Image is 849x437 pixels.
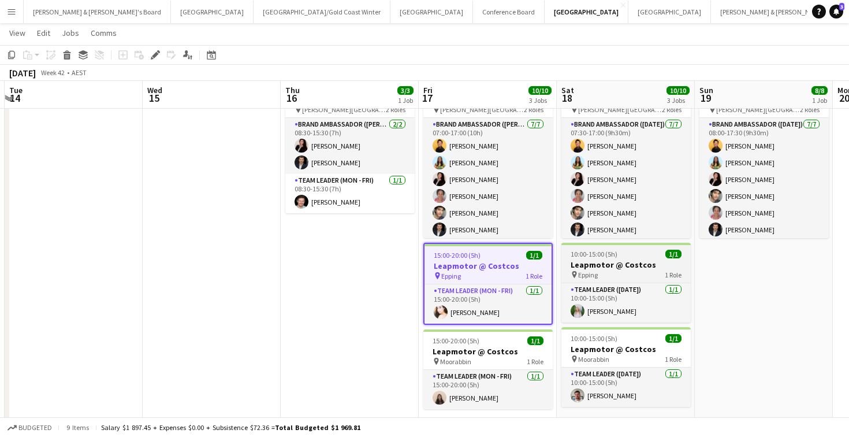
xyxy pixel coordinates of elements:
[527,357,543,366] span: 1 Role
[666,86,690,95] span: 10/10
[667,96,689,105] div: 3 Jobs
[811,86,828,95] span: 8/8
[397,86,414,95] span: 3/3
[62,28,79,38] span: Jobs
[561,118,691,258] app-card-role: Brand Ambassador ([DATE])7/707:30-17:00 (9h30m)[PERSON_NAME][PERSON_NAME][PERSON_NAME][PERSON_NAM...
[91,28,117,38] span: Comms
[9,28,25,38] span: View
[662,105,682,114] span: 2 Roles
[423,118,553,258] app-card-role: Brand Ambassador ([PERSON_NAME])7/707:00-17:00 (10h)[PERSON_NAME][PERSON_NAME][PERSON_NAME][PERSO...
[578,355,609,364] span: Moorabbin
[578,105,662,114] span: [PERSON_NAME][GEOGRAPHIC_DATA]
[829,5,843,18] a: 3
[698,91,713,105] span: 19
[528,86,552,95] span: 10/10
[665,334,682,343] span: 1/1
[665,250,682,258] span: 1/1
[37,28,50,38] span: Edit
[285,174,415,213] app-card-role: Team Leader (Mon - Fri)1/108:30-15:30 (7h)[PERSON_NAME]
[386,105,405,114] span: 2 Roles
[839,3,844,10] span: 3
[440,357,471,366] span: Moorabbin
[285,85,300,95] span: Thu
[422,91,433,105] span: 17
[64,423,91,432] span: 9 items
[285,118,415,174] app-card-role: Brand Ambassador ([PERSON_NAME])2/208:30-15:30 (7h)[PERSON_NAME][PERSON_NAME]
[86,25,121,40] a: Comms
[398,96,413,105] div: 1 Job
[147,85,162,95] span: Wed
[441,272,461,280] span: Epping
[529,96,551,105] div: 3 Jobs
[425,284,552,324] app-card-role: Team Leader (Mon - Fri)1/115:00-20:00 (5h)[PERSON_NAME]
[254,1,390,23] button: [GEOGRAPHIC_DATA]/Gold Coast Winter
[38,68,67,77] span: Week 42
[423,67,553,238] app-job-card: 07:00-17:00 (10h)8/8MotoGP 2025 @ [PERSON_NAME][GEOGRAPHIC_DATA] [PERSON_NAME][GEOGRAPHIC_DATA]2 ...
[146,91,162,105] span: 15
[628,1,711,23] button: [GEOGRAPHIC_DATA]
[699,85,713,95] span: Sun
[561,327,691,407] app-job-card: 10:00-15:00 (5h)1/1Leapmotor @ Costcos Moorabbin1 RoleTeam Leader ([DATE])1/110:00-15:00 (5h)[PER...
[578,271,598,279] span: Epping
[561,243,691,323] app-job-card: 10:00-15:00 (5h)1/1Leapmotor @ Costcos Epping1 RoleTeam Leader ([DATE])1/110:00-15:00 (5h)[PERSON...
[561,344,691,354] h3: Leapmotor @ Costcos
[545,1,628,23] button: [GEOGRAPHIC_DATA]
[665,271,682,279] span: 1 Role
[423,243,553,325] app-job-card: 15:00-20:00 (5h)1/1Leapmotor @ Costcos Epping1 RoleTeam Leader (Mon - Fri)1/115:00-20:00 (5h)[PER...
[433,336,479,345] span: 15:00-20:00 (5h)
[571,250,617,258] span: 10:00-15:00 (5h)
[699,67,829,238] app-job-card: 08:00-17:30 (9h30m)8/8MotoGP 2025 @ [PERSON_NAME][GEOGRAPHIC_DATA] [PERSON_NAME][GEOGRAPHIC_DATA]...
[665,355,682,364] span: 1 Role
[526,272,542,280] span: 1 Role
[275,423,360,432] span: Total Budgeted $1 969.81
[434,251,481,260] span: 15:00-20:00 (5h)
[423,329,553,409] app-job-card: 15:00-20:00 (5h)1/1Leapmotor @ Costcos Moorabbin1 RoleTeam Leader (Mon - Fri)1/115:00-20:00 (5h)[...
[571,334,617,343] span: 10:00-15:00 (5h)
[9,67,36,79] div: [DATE]
[101,423,360,432] div: Salary $1 897.45 + Expenses $0.00 + Subsistence $72.36 =
[561,283,691,323] app-card-role: Team Leader ([DATE])1/110:00-15:00 (5h)[PERSON_NAME]
[284,91,300,105] span: 16
[561,85,574,95] span: Sat
[57,25,84,40] a: Jobs
[527,336,543,345] span: 1/1
[390,1,473,23] button: [GEOGRAPHIC_DATA]
[699,118,829,258] app-card-role: Brand Ambassador ([DATE])7/708:00-17:30 (9h30m)[PERSON_NAME][PERSON_NAME][PERSON_NAME][PERSON_NAM...
[526,251,542,260] span: 1/1
[285,67,415,213] app-job-card: 08:30-15:30 (7h)3/3MotoGP 2025 @ [PERSON_NAME][GEOGRAPHIC_DATA] [PERSON_NAME][GEOGRAPHIC_DATA]2 R...
[561,67,691,238] app-job-card: 07:30-17:00 (9h30m)8/8MotoGP 2025 @ [PERSON_NAME][GEOGRAPHIC_DATA] [PERSON_NAME][GEOGRAPHIC_DATA]...
[561,368,691,407] app-card-role: Team Leader ([DATE])1/110:00-15:00 (5h)[PERSON_NAME]
[6,421,54,434] button: Budgeted
[423,346,553,357] h3: Leapmotor @ Costcos
[425,261,552,271] h3: Leapmotor @ Costcos
[561,260,691,270] h3: Leapmotor @ Costcos
[524,105,543,114] span: 2 Roles
[302,105,386,114] span: [PERSON_NAME][GEOGRAPHIC_DATA]
[18,424,52,432] span: Budgeted
[440,105,524,114] span: [PERSON_NAME][GEOGRAPHIC_DATA]
[5,25,30,40] a: View
[24,1,171,23] button: [PERSON_NAME] & [PERSON_NAME]'s Board
[800,105,820,114] span: 2 Roles
[560,91,574,105] span: 18
[473,1,545,23] button: Conference Board
[72,68,87,77] div: AEST
[32,25,55,40] a: Edit
[423,370,553,409] app-card-role: Team Leader (Mon - Fri)1/115:00-20:00 (5h)[PERSON_NAME]
[812,96,827,105] div: 1 Job
[171,1,254,23] button: [GEOGRAPHIC_DATA]
[423,85,433,95] span: Fri
[9,85,23,95] span: Tue
[8,91,23,105] span: 14
[716,105,800,114] span: [PERSON_NAME][GEOGRAPHIC_DATA]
